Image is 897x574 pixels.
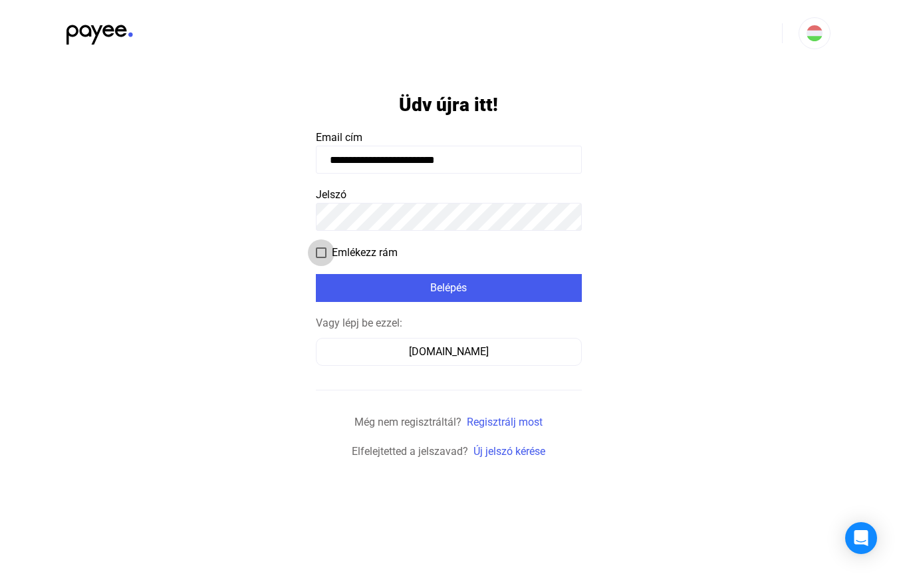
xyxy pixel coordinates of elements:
div: [DOMAIN_NAME] [320,344,577,360]
img: HU [807,25,823,41]
div: Vagy lépj be ezzel: [316,315,582,331]
span: Még nem regisztráltál? [354,416,461,428]
div: Open Intercom Messenger [845,522,877,554]
h1: Üdv újra itt! [399,93,498,116]
span: Email cím [316,131,362,144]
button: Belépés [316,274,582,302]
a: Regisztrálj most [467,416,543,428]
img: black-payee-blue-dot.svg [66,17,133,45]
div: Belépés [320,280,578,296]
span: Jelszó [316,188,346,201]
button: HU [799,17,831,49]
button: [DOMAIN_NAME] [316,338,582,366]
a: Új jelszó kérése [473,445,545,458]
span: Emlékezz rám [332,245,398,261]
a: [DOMAIN_NAME] [316,345,582,358]
span: Elfelejtetted a jelszavad? [352,445,468,458]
